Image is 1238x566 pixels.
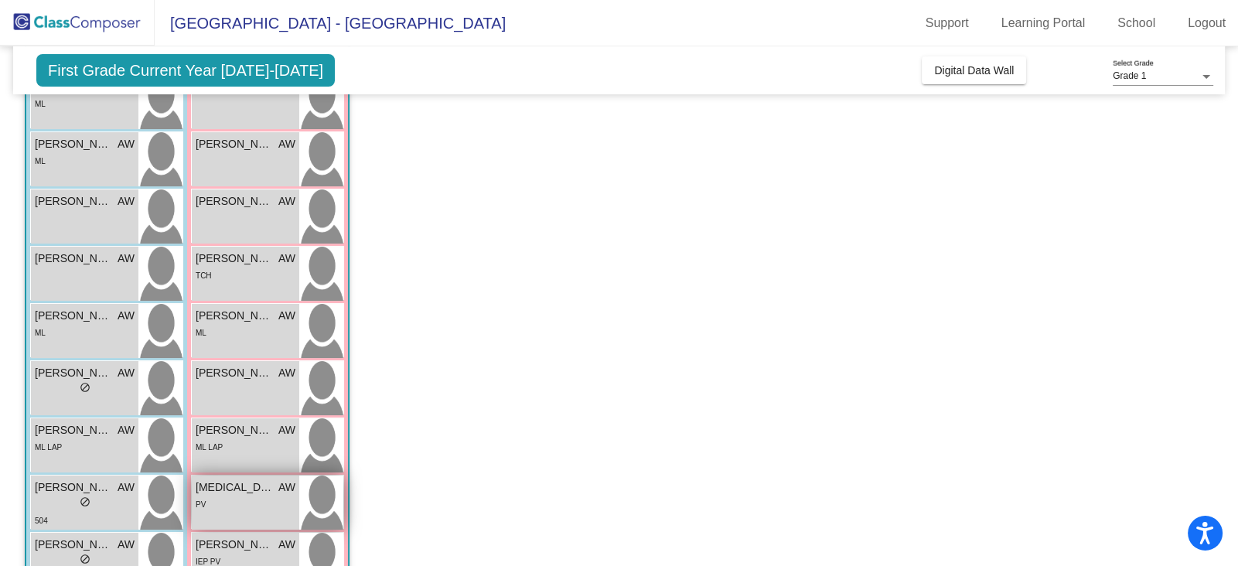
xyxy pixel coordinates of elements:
span: AW [278,537,295,553]
span: [MEDICAL_DATA] PODDO [196,479,273,496]
span: [PERSON_NAME] [35,479,112,496]
span: [PERSON_NAME] [196,251,273,267]
span: AW [118,251,135,267]
span: [GEOGRAPHIC_DATA] - [GEOGRAPHIC_DATA] [155,11,506,36]
span: Digital Data Wall [934,64,1014,77]
span: do_not_disturb_alt [80,382,90,393]
a: Learning Portal [989,11,1098,36]
span: [PERSON_NAME] [PERSON_NAME] [35,136,112,152]
span: do_not_disturb_alt [80,554,90,564]
span: [PERSON_NAME] [196,308,273,324]
a: Support [913,11,981,36]
span: ML [35,100,46,108]
button: Digital Data Wall [922,56,1026,84]
span: 504 [35,517,48,525]
span: [PERSON_NAME] [35,537,112,553]
span: ML LAP [35,443,62,452]
span: First Grade Current Year [DATE]-[DATE] [36,54,335,87]
span: TCH [196,271,212,280]
span: [PERSON_NAME] [196,193,273,210]
span: [PERSON_NAME] [196,136,273,152]
span: AW [278,479,295,496]
span: AW [118,365,135,381]
span: PV [196,500,206,509]
span: AW [118,193,135,210]
span: AW [278,422,295,438]
span: AW [118,537,135,553]
span: [PERSON_NAME] [35,308,112,324]
span: [PERSON_NAME] [196,537,273,553]
span: AW [278,308,295,324]
span: [PERSON_NAME] [35,193,112,210]
span: AW [118,479,135,496]
span: [PERSON_NAME] [196,422,273,438]
span: do_not_disturb_alt [80,496,90,507]
a: Logout [1175,11,1238,36]
span: AW [118,136,135,152]
span: [PERSON_NAME] [35,251,112,267]
span: AW [278,365,295,381]
span: IEP PV [196,557,220,566]
span: AW [118,422,135,438]
a: School [1105,11,1168,36]
span: ML [196,329,206,337]
span: AW [278,136,295,152]
span: [PERSON_NAME] [196,365,273,381]
span: [PERSON_NAME] [35,422,112,438]
span: ML [35,157,46,165]
span: ML [35,329,46,337]
span: AW [278,193,295,210]
span: AW [278,251,295,267]
span: ML LAP [196,443,223,452]
span: Grade 1 [1113,70,1146,81]
span: [PERSON_NAME] [35,365,112,381]
span: AW [118,308,135,324]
